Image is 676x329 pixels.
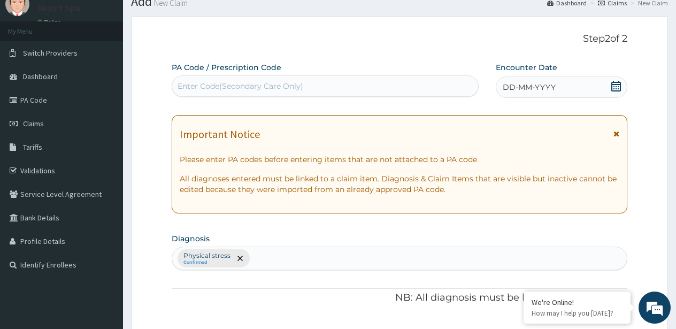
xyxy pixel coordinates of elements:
[23,119,44,128] span: Claims
[23,142,42,152] span: Tariffs
[23,48,78,58] span: Switch Providers
[532,309,623,318] p: How may I help you today?
[56,60,180,74] div: Chat with us now
[532,297,623,307] div: We're Online!
[37,3,80,13] p: Akay’I Spa
[37,18,63,26] a: Online
[180,154,619,165] p: Please enter PA codes before entering items that are not attached to a PA code
[5,217,204,255] textarea: Type your message and hit 'Enter'
[172,291,627,305] p: NB: All diagnosis must be linked to a claim item
[503,82,556,93] span: DD-MM-YYYY
[178,81,303,91] div: Enter Code(Secondary Care Only)
[172,33,627,45] p: Step 2 of 2
[172,233,210,244] label: Diagnosis
[496,62,557,73] label: Encounter Date
[62,97,148,205] span: We're online!
[180,128,260,140] h1: Important Notice
[172,62,281,73] label: PA Code / Prescription Code
[180,173,619,195] p: All diagnoses entered must be linked to a claim item. Diagnosis & Claim Items that are visible bu...
[175,5,201,31] div: Minimize live chat window
[20,53,43,80] img: d_794563401_company_1708531726252_794563401
[23,72,58,81] span: Dashboard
